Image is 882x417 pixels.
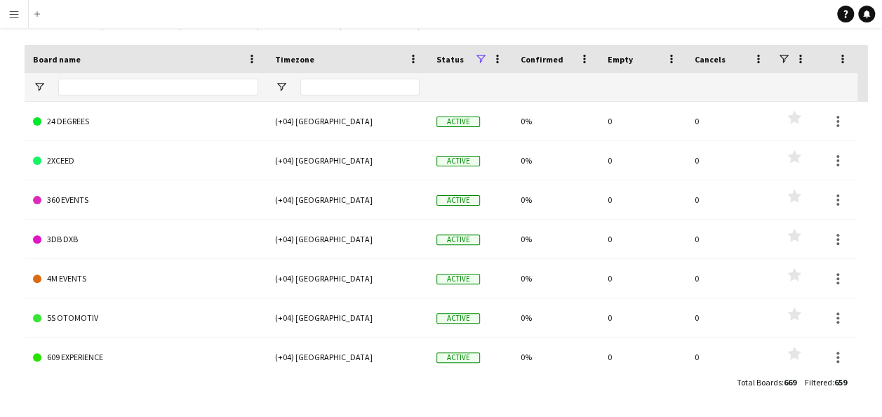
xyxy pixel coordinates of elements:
[267,141,428,180] div: (+04) [GEOGRAPHIC_DATA]
[436,156,480,166] span: Active
[436,54,464,65] span: Status
[33,338,258,377] a: 609 EXPERIENCE
[436,117,480,127] span: Active
[805,369,847,396] div: :
[436,234,480,245] span: Active
[436,195,480,206] span: Active
[695,54,726,65] span: Cancels
[599,220,686,258] div: 0
[737,377,782,388] span: Total Boards
[512,338,599,376] div: 0%
[737,369,796,396] div: :
[33,102,258,141] a: 24 DEGREES
[33,180,258,220] a: 360 EVENTS
[436,274,480,284] span: Active
[599,298,686,337] div: 0
[608,54,633,65] span: Empty
[512,259,599,298] div: 0%
[686,259,773,298] div: 0
[834,377,847,388] span: 659
[686,141,773,180] div: 0
[599,102,686,140] div: 0
[267,259,428,298] div: (+04) [GEOGRAPHIC_DATA]
[599,141,686,180] div: 0
[512,220,599,258] div: 0%
[686,220,773,258] div: 0
[686,102,773,140] div: 0
[33,259,258,298] a: 4M EVENTS
[267,338,428,376] div: (+04) [GEOGRAPHIC_DATA]
[267,298,428,337] div: (+04) [GEOGRAPHIC_DATA]
[436,352,480,363] span: Active
[33,81,46,93] button: Open Filter Menu
[512,180,599,219] div: 0%
[686,298,773,337] div: 0
[599,259,686,298] div: 0
[512,102,599,140] div: 0%
[58,79,258,95] input: Board name Filter Input
[512,141,599,180] div: 0%
[267,220,428,258] div: (+04) [GEOGRAPHIC_DATA]
[599,180,686,219] div: 0
[33,54,81,65] span: Board name
[436,313,480,324] span: Active
[33,298,258,338] a: 5S OTOMOTIV
[512,298,599,337] div: 0%
[686,338,773,376] div: 0
[300,79,420,95] input: Timezone Filter Input
[275,81,288,93] button: Open Filter Menu
[267,180,428,219] div: (+04) [GEOGRAPHIC_DATA]
[33,220,258,259] a: 3DB DXB
[686,180,773,219] div: 0
[275,54,314,65] span: Timezone
[805,377,832,388] span: Filtered
[521,54,563,65] span: Confirmed
[599,338,686,376] div: 0
[267,102,428,140] div: (+04) [GEOGRAPHIC_DATA]
[33,141,258,180] a: 2XCEED
[784,377,796,388] span: 669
